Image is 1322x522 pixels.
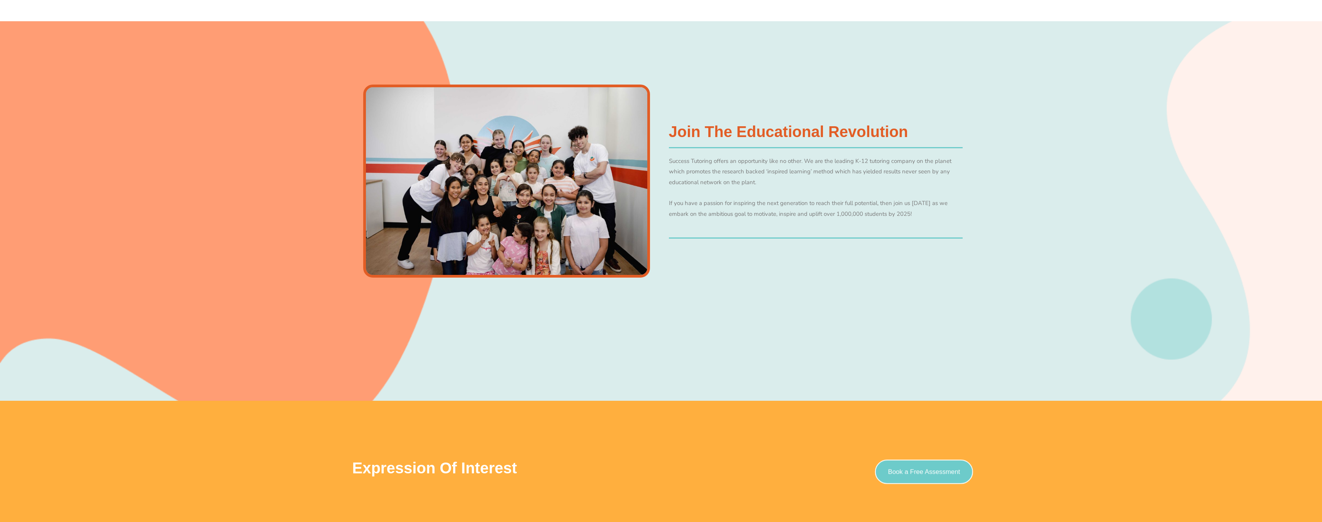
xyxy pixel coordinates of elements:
[669,156,963,188] p: Success Tutoring offers an opportunity like no other. We are the leading K-12 tutoring company on...
[352,460,840,476] h3: Expression of Interest
[669,198,963,220] p: If you have a passion for inspiring the next generation to reach their full potential, then join ...
[875,459,973,484] a: Book a Free Assessment
[669,124,963,139] h3: Join the Educational Revolution
[888,468,960,475] span: Book a Free Assessment
[1190,435,1322,522] iframe: Chat Widget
